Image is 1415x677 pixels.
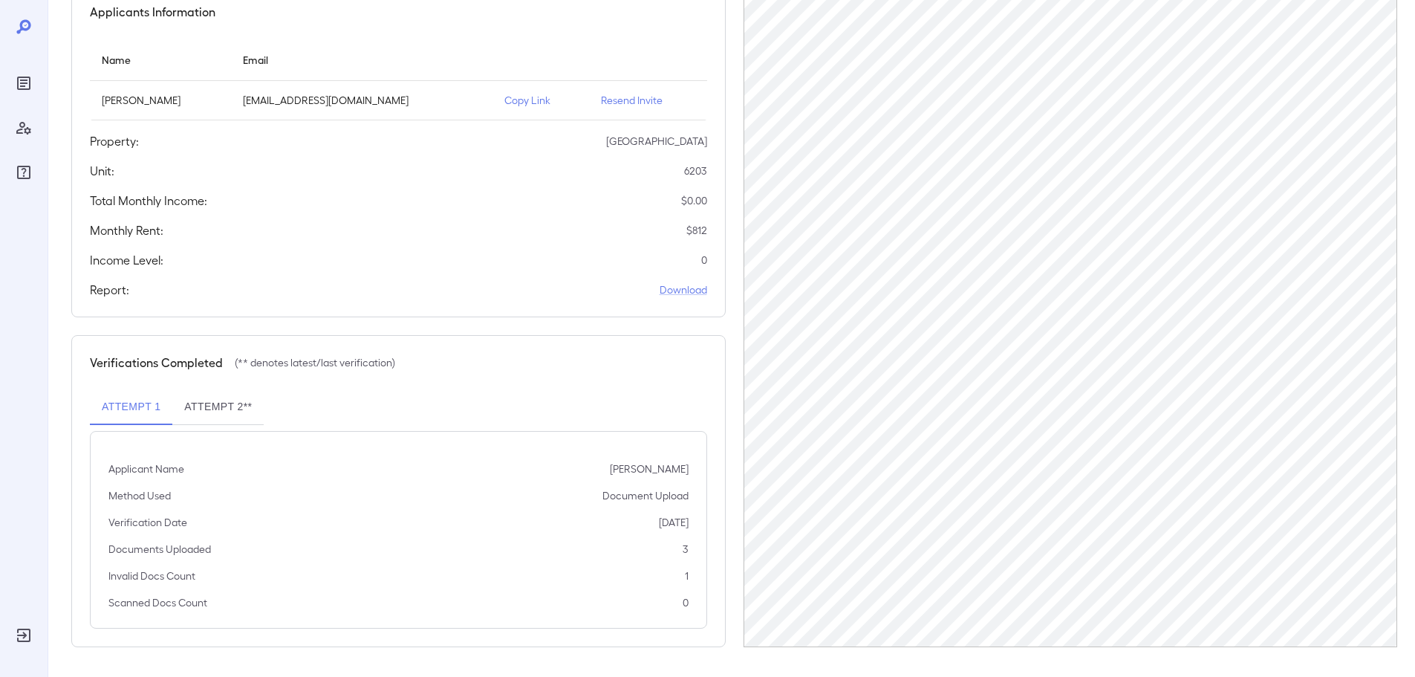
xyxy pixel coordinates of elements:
[685,569,689,583] p: 1
[683,542,689,557] p: 3
[12,116,36,140] div: Manage Users
[90,281,129,299] h5: Report:
[102,93,219,108] p: [PERSON_NAME]
[90,3,215,21] h5: Applicants Information
[90,251,163,269] h5: Income Level:
[504,93,577,108] p: Copy Link
[90,389,172,425] button: Attempt 1
[606,134,707,149] p: [GEOGRAPHIC_DATA]
[108,515,187,530] p: Verification Date
[90,354,223,372] h5: Verifications Completed
[235,355,395,370] p: (** denotes latest/last verification)
[243,93,481,108] p: [EMAIL_ADDRESS][DOMAIN_NAME]
[90,39,707,120] table: simple table
[602,488,689,503] p: Document Upload
[683,595,689,610] p: 0
[12,623,36,647] div: Log Out
[686,223,707,238] p: $ 812
[659,515,689,530] p: [DATE]
[108,461,184,476] p: Applicant Name
[701,253,707,268] p: 0
[108,542,211,557] p: Documents Uploaded
[90,221,163,239] h5: Monthly Rent:
[684,163,707,178] p: 6203
[90,192,207,210] h5: Total Monthly Income:
[231,39,492,81] th: Email
[172,389,264,425] button: Attempt 2**
[12,161,36,184] div: FAQ
[610,461,689,476] p: [PERSON_NAME]
[90,132,139,150] h5: Property:
[12,71,36,95] div: Reports
[601,93,695,108] p: Resend Invite
[90,39,231,81] th: Name
[108,569,195,583] p: Invalid Docs Count
[90,162,114,180] h5: Unit:
[108,488,171,503] p: Method Used
[660,282,707,297] a: Download
[108,595,207,610] p: Scanned Docs Count
[681,193,707,208] p: $ 0.00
